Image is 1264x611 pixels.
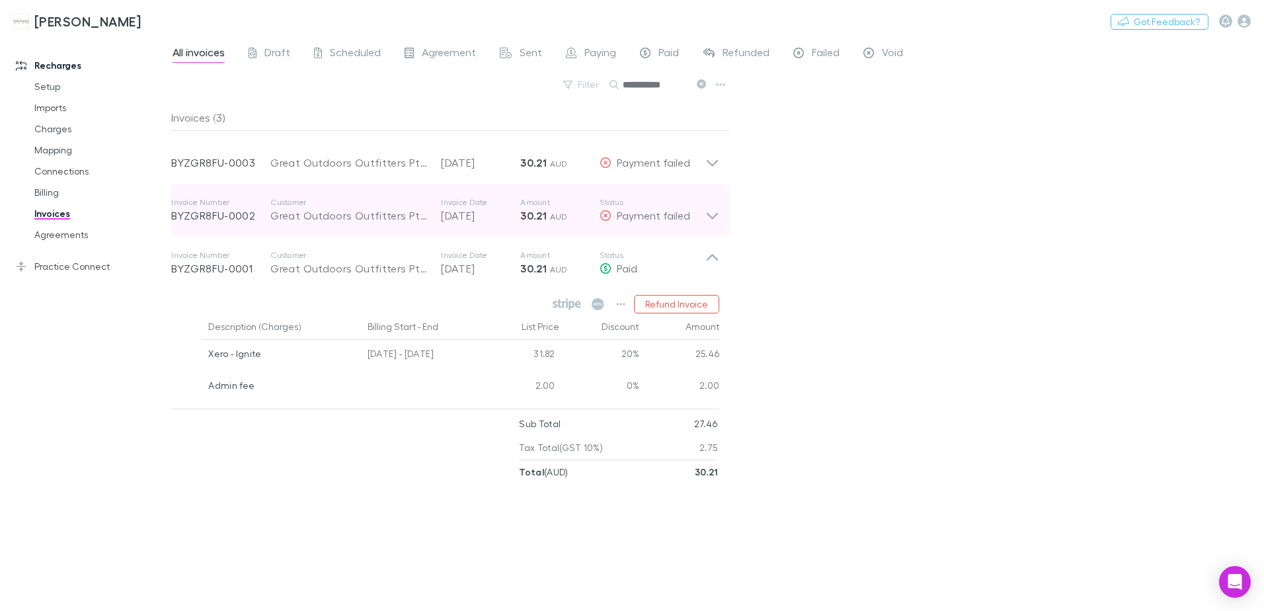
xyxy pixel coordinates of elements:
[21,76,178,97] a: Setup
[520,250,600,261] p: Amount
[362,340,481,372] div: [DATE] - [DATE]
[270,261,428,276] div: Great Outdoors Outfitters Pty Ltd
[171,250,270,261] p: Invoice Number
[270,250,428,261] p: Customer
[3,256,178,277] a: Practice Connect
[13,13,29,29] img: Hales Douglass's Logo
[5,5,149,37] a: [PERSON_NAME]
[634,295,719,313] button: Refund Invoice
[270,197,428,208] p: Customer
[208,372,357,399] div: Admin fee
[640,340,720,372] div: 25.46
[550,212,568,222] span: AUD
[21,97,178,118] a: Imports
[520,156,547,169] strong: 30.21
[481,372,561,403] div: 2.00
[520,46,542,63] span: Sent
[600,250,705,261] p: Status
[723,46,770,63] span: Refunded
[161,237,730,290] div: Invoice NumberBYZGR8FU-0001CustomerGreat Outdoors Outfitters Pty LtdInvoice Date[DATE]Amount30.21...
[882,46,903,63] span: Void
[699,436,717,460] p: 2.75
[441,261,520,276] p: [DATE]
[171,155,270,171] p: BYZGR8FU-0003
[171,261,270,276] p: BYZGR8FU-0001
[21,224,178,245] a: Agreements
[1219,566,1251,598] div: Open Intercom Messenger
[520,262,547,275] strong: 30.21
[561,372,640,403] div: 0%
[171,208,270,224] p: BYZGR8FU-0002
[481,340,561,372] div: 31.82
[330,46,381,63] span: Scheduled
[519,460,568,484] p: ( AUD )
[1111,14,1208,30] button: Got Feedback?
[695,466,718,477] strong: 30.21
[441,197,520,208] p: Invoice Date
[600,197,705,208] p: Status
[270,208,428,224] div: Great Outdoors Outfitters Pty Ltd
[441,155,520,171] p: [DATE]
[519,412,561,436] p: Sub Total
[21,182,178,203] a: Billing
[550,159,568,169] span: AUD
[21,161,178,182] a: Connections
[161,184,730,237] div: Invoice NumberBYZGR8FU-0002CustomerGreat Outdoors Outfitters Pty LtdInvoice Date[DATE]Amount30.21...
[617,156,690,169] span: Payment failed
[21,140,178,161] a: Mapping
[441,250,520,261] p: Invoice Date
[550,265,568,274] span: AUD
[441,208,520,224] p: [DATE]
[519,436,603,460] p: Tax Total (GST 10%)
[557,77,607,93] button: Filter
[520,197,600,208] p: Amount
[584,46,616,63] span: Paying
[617,262,637,274] span: Paid
[21,203,178,224] a: Invoices
[561,340,640,372] div: 20%
[694,412,718,436] p: 27.46
[161,131,730,184] div: BYZGR8FU-0003Great Outdoors Outfitters Pty Ltd[DATE]30.21 AUDPayment failed
[270,155,428,171] div: Great Outdoors Outfitters Pty Ltd
[812,46,840,63] span: Failed
[21,118,178,140] a: Charges
[658,46,679,63] span: Paid
[422,46,476,63] span: Agreement
[208,340,357,368] div: Xero - Ignite
[173,46,225,63] span: All invoices
[171,197,270,208] p: Invoice Number
[617,209,690,222] span: Payment failed
[3,55,178,76] a: Recharges
[264,46,290,63] span: Draft
[519,466,544,477] strong: Total
[520,209,547,222] strong: 30.21
[640,372,720,403] div: 2.00
[34,13,141,29] h3: [PERSON_NAME]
